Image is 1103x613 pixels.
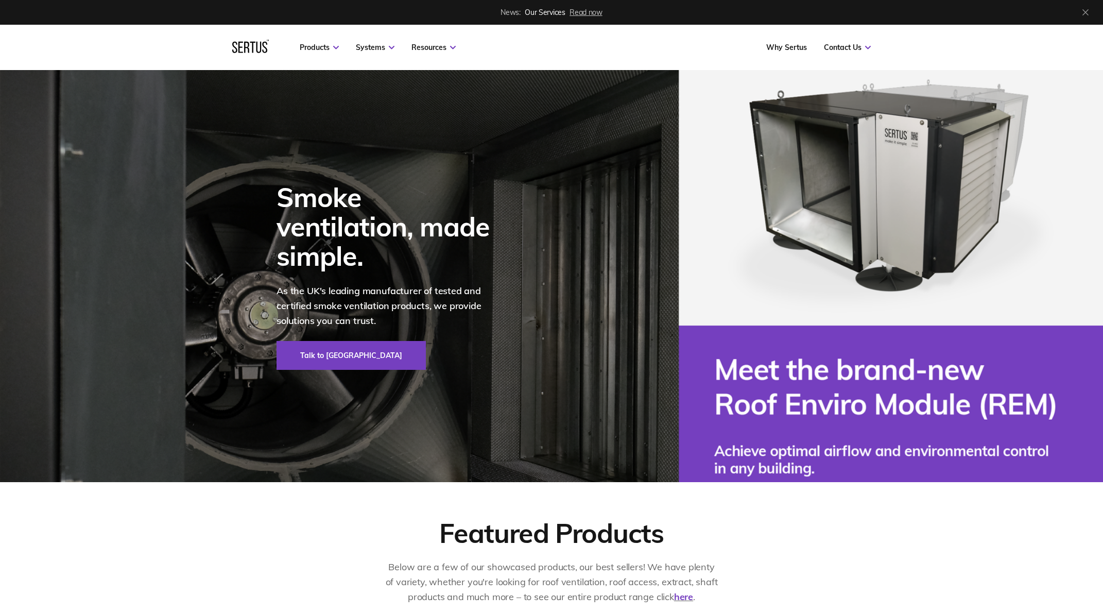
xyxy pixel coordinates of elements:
a: Contact Us [824,43,871,52]
p: As the UK's leading manufacturer of tested and certified smoke ventilation products, we provide s... [277,284,503,328]
a: Systems [356,43,394,52]
span: Read now [570,8,602,17]
span: News: [501,8,520,17]
a: Resources [411,43,456,52]
div: Smoke ventilation, made simple. [277,182,503,271]
a: Why Sertus [766,43,807,52]
div: Featured Products [439,516,664,550]
a: Talk to [GEOGRAPHIC_DATA] [277,341,426,370]
p: Below are a few of our showcased products, our best sellers! We have plenty of variety, whether y... [384,560,719,604]
a: News: Our Services Read now [501,8,602,16]
a: Products [300,43,339,52]
iframe: Netlify Drawer [351,588,752,613]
